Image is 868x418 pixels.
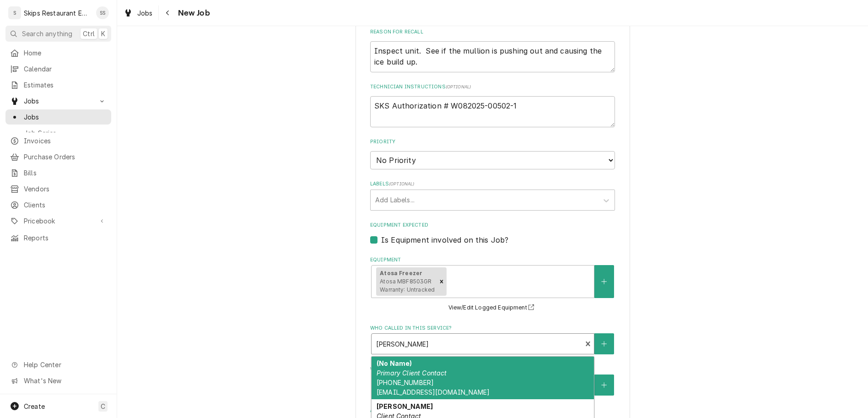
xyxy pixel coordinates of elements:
[370,28,615,72] div: Reason For Recall
[24,233,107,243] span: Reports
[389,181,415,186] span: ( optional )
[24,112,107,122] span: Jobs
[377,379,490,396] span: [PHONE_NUMBER] [EMAIL_ADDRESS][DOMAIN_NAME]
[5,230,111,245] a: Reports
[24,64,107,74] span: Calendar
[594,333,614,354] button: Create New Contact
[370,28,615,36] label: Reason For Recall
[370,96,615,127] textarea: SKS Authorization # W082025-00502-1
[22,29,72,38] span: Search anything
[24,216,93,226] span: Pricebook
[5,213,111,228] a: Go to Pricebook
[96,6,109,19] div: SS
[370,256,615,313] div: Equipment
[5,45,111,60] a: Home
[24,360,106,369] span: Help Center
[370,41,615,72] textarea: Inspect unit. See if the mullion is pushing out and causing the ice build up.
[370,83,615,91] label: Technician Instructions
[24,48,107,58] span: Home
[5,149,111,164] a: Purchase Orders
[370,180,615,210] div: Labels
[377,359,412,367] strong: (No Name)
[446,84,471,89] span: ( optional )
[377,402,433,410] strong: [PERSON_NAME]
[594,265,614,298] button: Create New Equipment
[370,325,615,332] label: Who called in this service?
[5,61,111,76] a: Calendar
[380,278,435,293] span: Atosa MBF8503GR Warranty: Untracked
[137,8,153,18] span: Jobs
[370,366,615,396] div: Who should the tech(s) ask for?
[24,136,107,146] span: Invoices
[5,133,111,148] a: Invoices
[5,357,111,372] a: Go to Help Center
[370,325,615,354] div: Who called in this service?
[370,222,615,245] div: Equipment Expected
[5,125,111,141] a: Job Series
[447,302,539,314] button: View/Edit Logged Equipment
[370,138,615,146] label: Priority
[101,29,105,38] span: K
[370,222,615,229] label: Equipment Expected
[370,83,615,127] div: Technician Instructions
[8,6,21,19] div: S
[370,366,615,373] label: Who should the tech(s) ask for?
[601,341,607,347] svg: Create New Contact
[101,402,105,411] span: C
[5,165,111,180] a: Bills
[24,128,107,138] span: Job Series
[5,181,111,196] a: Vendors
[601,382,607,388] svg: Create New Contact
[5,109,111,125] a: Jobs
[5,93,111,109] a: Go to Jobs
[161,5,175,20] button: Navigate back
[380,270,422,277] strong: Atosa Freezer
[370,256,615,264] label: Equipment
[5,197,111,212] a: Clients
[24,376,106,385] span: What's New
[83,29,95,38] span: Ctrl
[5,26,111,42] button: Search anythingCtrlK
[24,96,93,106] span: Jobs
[96,6,109,19] div: Shan Skipper's Avatar
[24,80,107,90] span: Estimates
[437,267,447,296] div: Remove [object Object]
[175,7,210,19] span: New Job
[381,234,508,245] label: Is Equipment involved on this Job?
[24,8,91,18] div: Skips Restaurant Equipment
[120,5,156,21] a: Jobs
[24,152,107,162] span: Purchase Orders
[24,168,107,178] span: Bills
[24,200,107,210] span: Clients
[601,278,607,285] svg: Create New Equipment
[24,184,107,194] span: Vendors
[594,375,614,396] button: Create New Contact
[370,180,615,188] label: Labels
[377,369,447,377] em: Primary Client Contact
[5,77,111,92] a: Estimates
[5,373,111,388] a: Go to What's New
[370,138,615,169] div: Priority
[370,407,615,414] label: Attachments
[24,402,45,410] span: Create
